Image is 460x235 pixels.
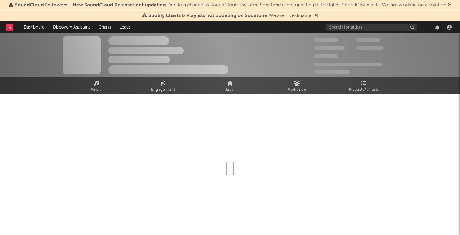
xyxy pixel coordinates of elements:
[288,86,306,94] span: Audience
[148,13,267,18] span: Spotify Charts & Playlists not updating on Sodatone
[263,77,330,94] a: Audience
[448,3,452,8] span: Dismiss
[326,24,417,31] input: Search for artists
[314,54,338,58] span: 100,000
[356,46,384,50] span: 1,000,000
[148,13,313,18] span: : We are investigating
[314,70,350,74] span: Jump Score: 85.0
[226,86,234,94] span: Live
[19,21,49,33] a: Dashboard
[314,38,338,42] span: 300,000
[115,21,135,33] a: Leads
[15,3,166,8] span: SoundCloud Followers + New SoundCloud Releases not updating
[15,3,446,8] span: : Due to a change to SoundCloud's system, Sodatone is not updating to the latest SoundCloud data....
[130,77,197,94] a: Engagement
[94,21,115,33] a: Charts
[314,46,345,50] span: 50,000,000
[349,86,379,94] span: Playlists/Charts
[314,63,382,66] span: 50,000,000 Monthly Listeners
[197,77,263,94] a: Live
[49,21,94,33] a: Discovery Assistant
[356,38,380,42] span: 100,000
[330,77,397,94] a: Playlists/Charts
[151,86,175,94] span: Engagement
[91,86,102,94] span: Music
[63,77,130,94] a: Music
[315,13,318,18] span: Dismiss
